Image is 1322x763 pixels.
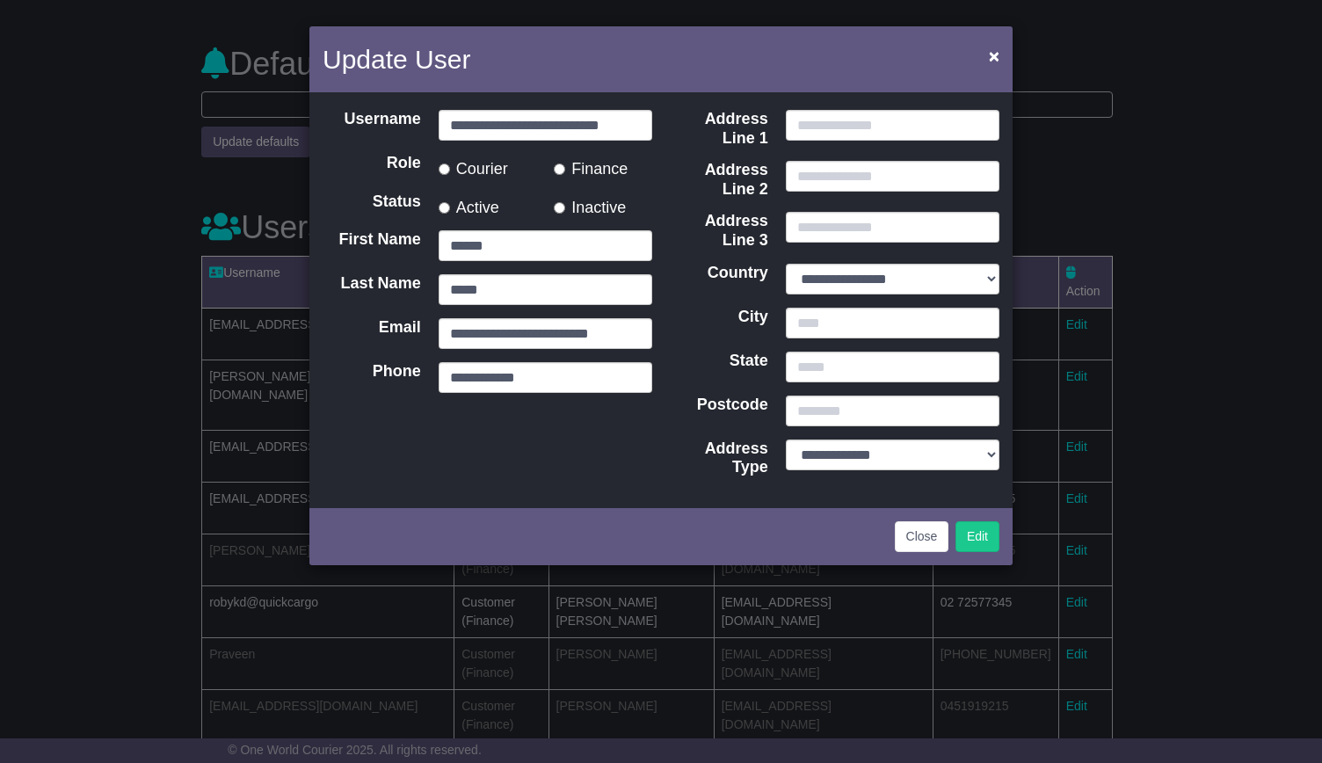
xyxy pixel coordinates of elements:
label: Username [314,110,430,141]
label: Email [314,318,430,349]
label: Address Line 1 [661,110,777,148]
label: Country [661,264,777,294]
label: Phone [314,362,430,393]
label: Role [314,154,430,179]
span: × [989,46,999,66]
input: Finance [554,163,565,175]
label: Address Type [661,440,777,477]
label: Courier [439,154,508,179]
button: Close [895,521,949,552]
label: City [661,308,777,338]
label: Last Name [314,274,430,305]
label: First Name [314,230,430,261]
label: Address Line 2 [661,161,777,199]
label: Status [314,193,430,218]
input: Inactive [554,202,565,214]
label: Active [439,193,499,218]
label: Postcode [661,396,777,426]
label: Finance [554,154,628,179]
input: Active [439,202,450,214]
label: Address Line 3 [661,212,777,250]
input: Courier [439,163,450,175]
button: Edit [955,521,999,552]
button: Close [980,38,1008,74]
label: Inactive [554,193,626,218]
label: State [661,352,777,382]
h4: Update User [323,40,470,79]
